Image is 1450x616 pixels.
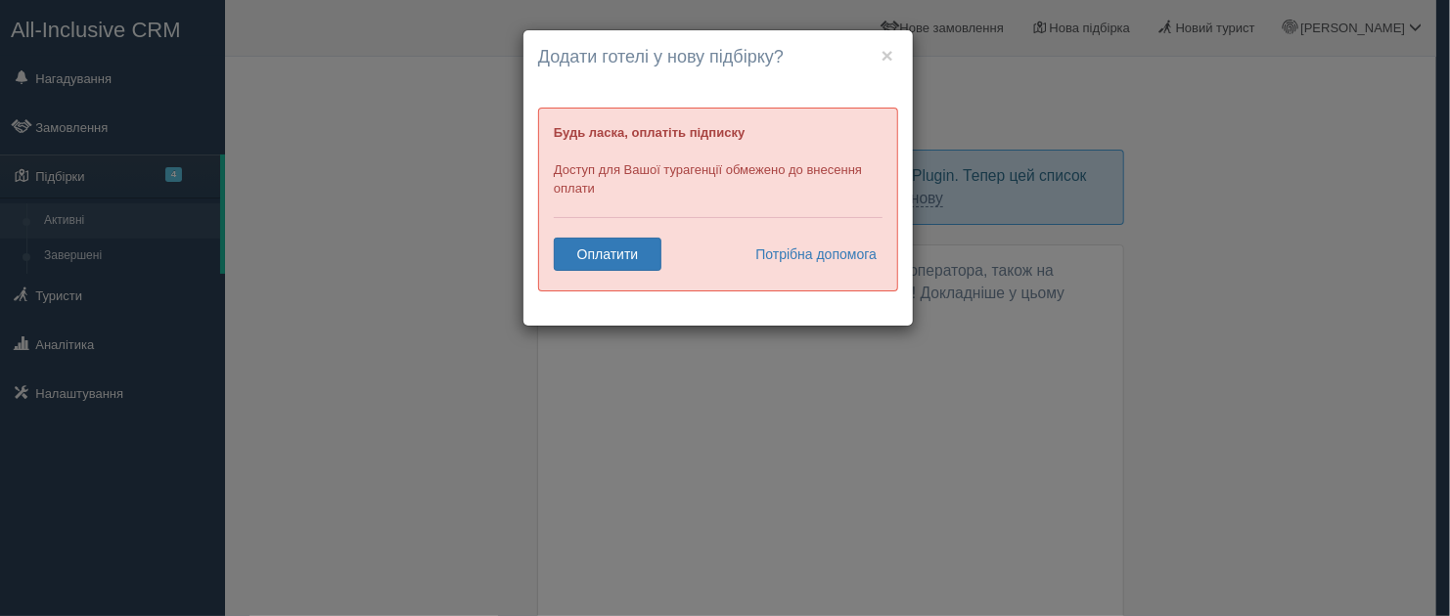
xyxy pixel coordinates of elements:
[554,238,661,271] a: Оплатити
[743,238,878,271] a: Потрібна допомога
[554,125,745,140] b: Будь ласка, оплатіть підписку
[882,45,893,66] button: ×
[538,45,898,70] h4: Додати готелі у нову підбірку?
[538,108,898,291] div: Доступ для Вашої турагенції обмежено до внесення оплати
